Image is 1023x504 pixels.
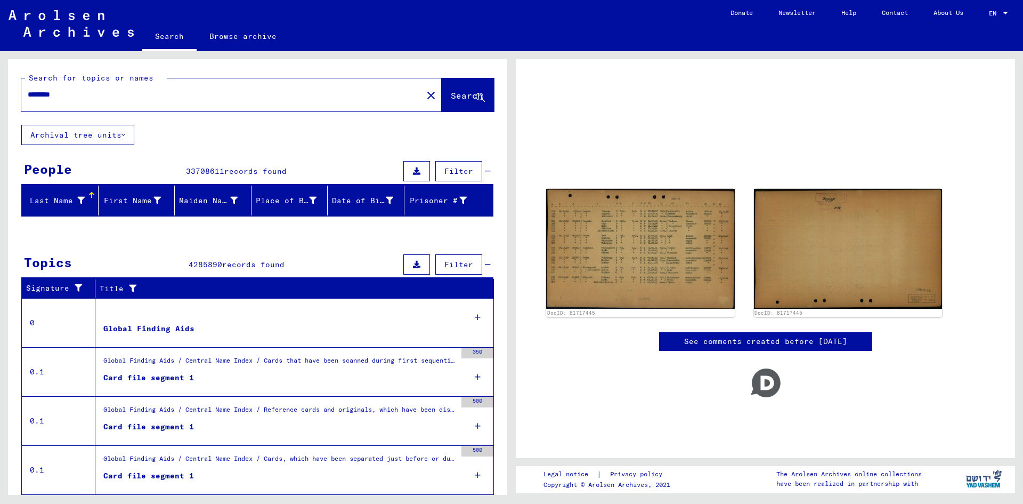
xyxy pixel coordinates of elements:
div: First Name [103,192,175,209]
a: See comments created before [DATE] [684,336,847,347]
span: 4285890 [189,260,222,269]
div: Topics [24,253,72,272]
div: Global Finding Aids [103,323,194,334]
button: Archival tree units [21,125,134,145]
p: have been realized in partnership with [776,479,922,489]
mat-header-cell: Maiden Name [175,186,251,215]
div: Card file segment 1 [103,421,194,433]
button: Filter [435,254,482,275]
a: Browse archive [197,23,289,49]
div: Card file segment 1 [103,470,194,482]
mat-icon: close [425,89,437,102]
a: DocID: 81717445 [754,310,802,316]
mat-header-cell: Prisoner # [404,186,493,215]
mat-header-cell: Last Name [22,186,99,215]
div: 350 [461,348,493,358]
td: 0.1 [22,347,95,396]
img: yv_logo.png [964,466,1004,492]
div: Last Name [26,192,98,209]
span: Search [451,90,483,101]
span: EN [989,10,1001,17]
img: 001.jpg [546,189,735,309]
img: Arolsen_neg.svg [9,10,134,37]
div: Global Finding Aids / Central Name Index / Reference cards and originals, which have been discove... [103,405,456,420]
img: 002.jpg [754,189,943,309]
span: records found [224,166,287,176]
span: records found [222,260,285,269]
div: Title [100,280,483,297]
div: Title [100,283,473,294]
div: 500 [461,446,493,457]
div: Maiden Name [179,192,251,209]
div: Date of Birth [332,195,393,206]
div: Last Name [26,195,85,206]
td: 0 [22,298,95,347]
div: Date of Birth [332,192,407,209]
button: Filter [435,161,482,181]
div: Global Finding Aids / Central Name Index / Cards that have been scanned during first sequential m... [103,356,456,371]
mat-header-cell: Date of Birth [328,186,404,215]
a: Legal notice [543,469,597,480]
span: 33708611 [186,166,224,176]
div: Signature [26,280,98,297]
a: DocID: 81717445 [547,310,595,316]
p: The Arolsen Archives online collections [776,469,922,479]
button: Clear [420,84,442,106]
div: Card file segment 1 [103,372,194,383]
div: People [24,159,72,179]
div: Place of Birth [256,192,330,209]
div: Prisoner # [409,192,481,209]
button: Search [442,78,494,111]
td: 0.1 [22,445,95,494]
mat-header-cell: Place of Birth [251,186,328,215]
div: | [543,469,675,480]
div: 500 [461,397,493,407]
a: Privacy policy [602,469,675,480]
div: Maiden Name [179,195,238,206]
div: Signature [26,283,87,294]
div: First Name [103,195,161,206]
span: Filter [444,166,473,176]
div: Place of Birth [256,195,317,206]
div: Global Finding Aids / Central Name Index / Cards, which have been separated just before or during... [103,454,456,469]
a: Search [142,23,197,51]
span: Filter [444,260,473,269]
p: Copyright © Arolsen Archives, 2021 [543,480,675,490]
mat-header-cell: First Name [99,186,175,215]
td: 0.1 [22,396,95,445]
mat-label: Search for topics or names [29,73,153,83]
div: Prisoner # [409,195,467,206]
